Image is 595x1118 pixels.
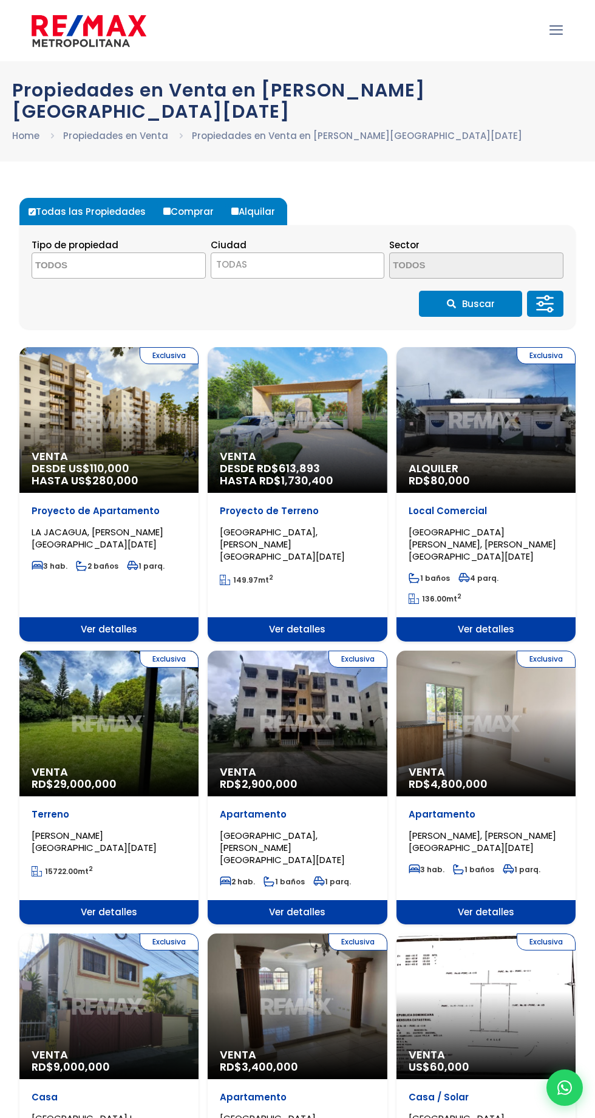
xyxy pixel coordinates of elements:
span: [PERSON_NAME][GEOGRAPHIC_DATA][DATE] [32,829,157,854]
span: Venta [409,1049,563,1061]
span: HASTA RD$ [220,475,375,487]
sup: 2 [269,573,273,582]
span: Exclusiva [328,651,387,668]
input: Alquilar [231,208,239,215]
span: Venta [220,766,375,778]
span: Venta [220,450,375,462]
span: Venta [32,766,186,778]
input: Todas las Propiedades [29,208,36,215]
span: 1 baños [263,876,305,887]
span: US$ [409,1059,469,1074]
span: 136.00 [422,594,446,604]
label: Comprar [160,198,226,225]
span: 29,000,000 [53,776,117,791]
span: 80,000 [430,473,470,488]
span: 613,893 [279,461,320,476]
span: RD$ [32,776,117,791]
span: 1 parq. [313,876,351,887]
span: Ver detalles [208,617,387,642]
span: Exclusiva [517,933,576,950]
a: Exclusiva Alquiler RD$80,000 Local Comercial [GEOGRAPHIC_DATA][PERSON_NAME], [PERSON_NAME][GEOGRA... [396,347,576,642]
span: DESDE US$ [32,462,186,487]
span: 9,000,000 [53,1059,110,1074]
a: mobile menu [546,20,566,41]
h1: Propiedades en Venta en [PERSON_NAME][GEOGRAPHIC_DATA][DATE] [12,80,583,122]
p: Proyecto de Apartamento [32,505,186,517]
span: Ver detalles [19,900,199,924]
span: TODAS [211,256,384,273]
p: Local Comercial [409,505,563,517]
span: Alquiler [409,462,563,475]
span: TODAS [211,252,385,279]
span: Sector [389,239,420,251]
span: TODAS [216,258,247,271]
span: RD$ [32,1059,110,1074]
span: [GEOGRAPHIC_DATA], [PERSON_NAME][GEOGRAPHIC_DATA][DATE] [220,829,345,866]
label: Alquilar [228,198,287,225]
p: Terreno [32,808,186,821]
span: DESDE RD$ [220,462,375,487]
a: Venta DESDE RD$613,893 HASTA RD$1,730,400 Proyecto de Terreno [GEOGRAPHIC_DATA], [PERSON_NAME][GE... [208,347,387,642]
span: 280,000 [92,473,138,488]
span: Exclusiva [140,651,199,668]
span: Ver detalles [396,900,576,924]
span: Ver detalles [208,900,387,924]
span: Venta [220,1049,375,1061]
sup: 2 [89,864,93,873]
span: 110,000 [90,461,129,476]
span: Venta [32,450,186,462]
a: Propiedades en Venta [63,129,168,142]
label: Todas las Propiedades [25,198,158,225]
span: 60,000 [430,1059,469,1074]
span: 1 baños [453,864,494,875]
a: Exclusiva Venta RD$29,000,000 Terreno [PERSON_NAME][GEOGRAPHIC_DATA][DATE] 15722.00mt2 Ver detalles [19,651,199,924]
textarea: Search [390,253,508,279]
p: Casa / Solar [409,1091,563,1103]
span: Exclusiva [140,933,199,950]
span: mt [32,866,93,876]
span: mt [409,594,461,604]
p: Apartamento [220,808,375,821]
p: Casa [32,1091,186,1103]
a: Exclusiva Venta DESDE US$110,000 HASTA US$280,000 Proyecto de Apartamento LA JACAGUA, [PERSON_NAM... [19,347,199,642]
span: RD$ [409,776,488,791]
li: Propiedades en Venta en [PERSON_NAME][GEOGRAPHIC_DATA][DATE] [192,128,522,143]
span: 2 baños [76,561,118,571]
span: 1,730,400 [281,473,333,488]
span: [PERSON_NAME], [PERSON_NAME][GEOGRAPHIC_DATA][DATE] [409,829,556,854]
span: 1 parq. [503,864,540,875]
span: Exclusiva [517,347,576,364]
span: [GEOGRAPHIC_DATA], [PERSON_NAME][GEOGRAPHIC_DATA][DATE] [220,526,345,563]
span: 2,900,000 [242,776,297,791]
textarea: Search [32,253,150,279]
img: remax-metropolitana-logo [32,13,146,49]
span: Exclusiva [140,347,199,364]
span: 4 parq. [458,573,498,583]
sup: 2 [457,592,461,601]
a: Home [12,129,39,142]
span: Exclusiva [328,933,387,950]
span: Venta [409,766,563,778]
span: 4,800,000 [430,776,488,791]
p: Proyecto de Terreno [220,505,375,517]
span: Exclusiva [517,651,576,668]
span: mt [220,575,273,585]
button: Buscar [419,291,522,317]
span: 2 hab. [220,876,255,887]
span: 3 hab. [409,864,444,875]
span: [GEOGRAPHIC_DATA][PERSON_NAME], [PERSON_NAME][GEOGRAPHIC_DATA][DATE] [409,526,556,563]
span: 3 hab. [32,561,67,571]
span: 15722.00 [45,866,78,876]
a: Exclusiva Venta RD$4,800,000 Apartamento [PERSON_NAME], [PERSON_NAME][GEOGRAPHIC_DATA][DATE] 3 ha... [396,651,576,924]
span: Tipo de propiedad [32,239,118,251]
span: LA JACAGUA, [PERSON_NAME][GEOGRAPHIC_DATA][DATE] [32,526,163,551]
span: RD$ [409,473,470,488]
span: 1 parq. [127,561,165,571]
span: HASTA US$ [32,475,186,487]
span: RD$ [220,1059,298,1074]
span: Ciudad [211,239,246,251]
span: 1 baños [409,573,450,583]
a: Exclusiva Venta RD$2,900,000 Apartamento [GEOGRAPHIC_DATA], [PERSON_NAME][GEOGRAPHIC_DATA][DATE] ... [208,651,387,924]
span: 149.97 [233,575,258,585]
p: Apartamento [409,808,563,821]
